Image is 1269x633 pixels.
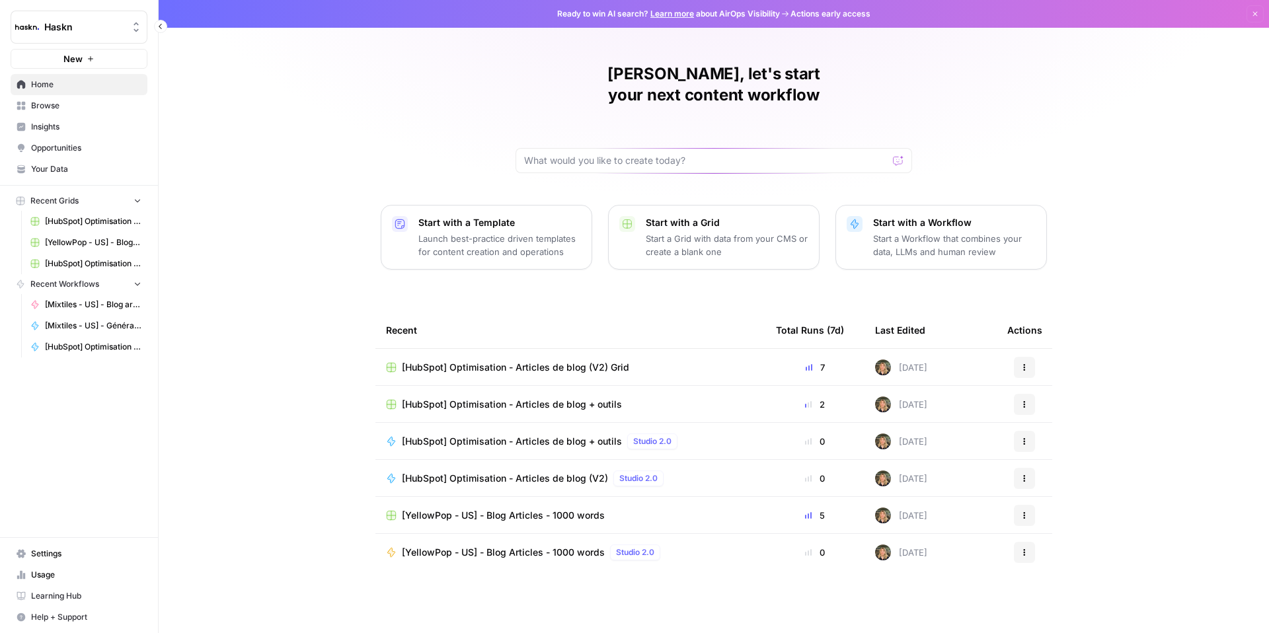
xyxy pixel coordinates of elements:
[31,121,141,133] span: Insights
[835,205,1047,270] button: Start with a WorkflowStart a Workflow that combines your data, LLMs and human review
[402,435,622,448] span: [HubSpot] Optimisation - Articles de blog + outils
[24,211,147,232] a: [HubSpot] Optimisation - Articles de blog + outils
[873,216,1036,229] p: Start with a Workflow
[386,312,755,348] div: Recent
[15,15,39,39] img: Haskn Logo
[402,509,605,522] span: [YellowPop - US] - Blog Articles - 1000 words
[608,205,820,270] button: Start with a GridStart a Grid with data from your CMS or create a blank one
[875,396,891,412] img: ziyu4k121h9vid6fczkx3ylgkuqx
[875,359,927,375] div: [DATE]
[31,569,141,581] span: Usage
[11,543,147,564] a: Settings
[875,396,927,412] div: [DATE]
[11,191,147,211] button: Recent Grids
[875,544,927,560] div: [DATE]
[45,258,141,270] span: [HubSpot] Optimisation - Articles de blog (V2) Grid
[31,611,141,623] span: Help + Support
[31,79,141,91] span: Home
[11,585,147,607] a: Learning Hub
[873,232,1036,258] p: Start a Workflow that combines your data, LLMs and human review
[776,472,854,485] div: 0
[875,470,927,486] div: [DATE]
[24,232,147,253] a: [YellowPop - US] - Blog Articles - 1000 words
[790,8,870,20] span: Actions early access
[24,253,147,274] a: [HubSpot] Optimisation - Articles de blog (V2) Grid
[31,163,141,175] span: Your Data
[875,507,927,523] div: [DATE]
[386,398,755,411] a: [HubSpot] Optimisation - Articles de blog + outils
[557,8,780,20] span: Ready to win AI search? about AirOps Visibility
[45,237,141,248] span: [YellowPop - US] - Blog Articles - 1000 words
[402,472,608,485] span: [HubSpot] Optimisation - Articles de blog (V2)
[24,336,147,357] a: [HubSpot] Optimisation - Articles de blog (V2)
[11,95,147,116] a: Browse
[776,361,854,374] div: 7
[11,74,147,95] a: Home
[31,142,141,154] span: Opportunities
[418,232,581,258] p: Launch best-practice driven templates for content creation and operations
[11,607,147,628] button: Help + Support
[45,320,141,332] span: [Mixtiles - US] - Génération d'une série d'images IA
[875,544,891,560] img: ziyu4k121h9vid6fczkx3ylgkuqx
[402,546,605,559] span: [YellowPop - US] - Blog Articles - 1000 words
[11,564,147,585] a: Usage
[875,433,927,449] div: [DATE]
[31,100,141,112] span: Browse
[619,472,658,484] span: Studio 2.0
[875,507,891,523] img: ziyu4k121h9vid6fczkx3ylgkuqx
[386,509,755,522] a: [YellowPop - US] - Blog Articles - 1000 words
[386,544,755,560] a: [YellowPop - US] - Blog Articles - 1000 wordsStudio 2.0
[30,278,99,290] span: Recent Workflows
[418,216,581,229] p: Start with a Template
[875,433,891,449] img: ziyu4k121h9vid6fczkx3ylgkuqx
[776,435,854,448] div: 0
[11,274,147,294] button: Recent Workflows
[386,361,755,374] a: [HubSpot] Optimisation - Articles de blog (V2) Grid
[524,154,888,167] input: What would you like to create today?
[386,433,755,449] a: [HubSpot] Optimisation - Articles de blog + outilsStudio 2.0
[646,216,808,229] p: Start with a Grid
[776,398,854,411] div: 2
[24,315,147,336] a: [Mixtiles - US] - Génération d'une série d'images IA
[11,159,147,180] a: Your Data
[776,546,854,559] div: 0
[11,11,147,44] button: Workspace: Haskn
[402,398,622,411] span: [HubSpot] Optimisation - Articles de blog + outils
[11,116,147,137] a: Insights
[402,361,629,374] span: [HubSpot] Optimisation - Articles de blog (V2) Grid
[24,294,147,315] a: [Mixtiles - US] - Blog articles
[776,509,854,522] div: 5
[63,52,83,65] span: New
[875,470,891,486] img: ziyu4k121h9vid6fczkx3ylgkuqx
[1007,312,1042,348] div: Actions
[875,312,925,348] div: Last Edited
[30,195,79,207] span: Recent Grids
[31,590,141,602] span: Learning Hub
[45,341,141,353] span: [HubSpot] Optimisation - Articles de blog (V2)
[386,470,755,486] a: [HubSpot] Optimisation - Articles de blog (V2)Studio 2.0
[11,137,147,159] a: Opportunities
[633,435,672,447] span: Studio 2.0
[875,359,891,375] img: ziyu4k121h9vid6fczkx3ylgkuqx
[381,205,592,270] button: Start with a TemplateLaunch best-practice driven templates for content creation and operations
[31,548,141,560] span: Settings
[44,20,124,34] span: Haskn
[516,63,912,106] h1: [PERSON_NAME], let's start your next content workflow
[650,9,694,19] a: Learn more
[616,546,654,558] span: Studio 2.0
[646,232,808,258] p: Start a Grid with data from your CMS or create a blank one
[45,299,141,311] span: [Mixtiles - US] - Blog articles
[45,215,141,227] span: [HubSpot] Optimisation - Articles de blog + outils
[776,312,844,348] div: Total Runs (7d)
[11,49,147,69] button: New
